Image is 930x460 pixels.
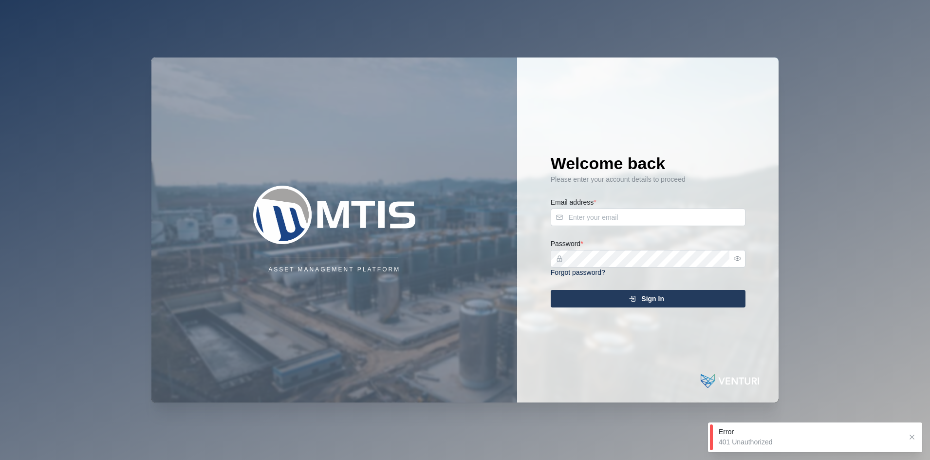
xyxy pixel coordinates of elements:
label: Email address [551,197,596,208]
input: Enter your email [551,209,745,226]
div: 401 Unauthorized [719,438,902,447]
label: Password [551,239,583,249]
div: Please enter your account details to proceed [551,174,745,185]
div: Asset Management Platform [268,265,400,274]
img: Company Logo [237,186,432,244]
button: Sign In [551,290,745,307]
img: Powered by: Venturi [701,371,759,391]
h1: Welcome back [551,153,745,174]
span: Sign In [641,290,664,307]
a: Forgot password? [551,268,605,276]
div: Error [719,427,902,437]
